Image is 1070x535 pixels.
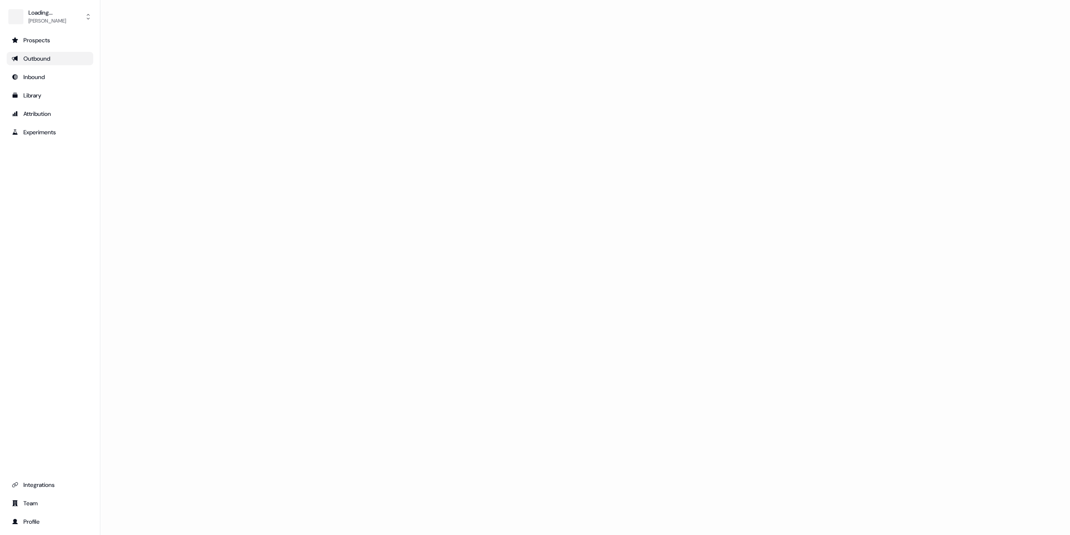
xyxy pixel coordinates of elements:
a: Go to Inbound [7,70,93,84]
div: Attribution [12,110,88,118]
div: [PERSON_NAME] [28,17,66,25]
a: Go to prospects [7,33,93,47]
div: Outbound [12,54,88,63]
div: Loading... [28,8,66,17]
div: Inbound [12,73,88,81]
div: Team [12,499,88,507]
a: Go to integrations [7,478,93,491]
a: Go to attribution [7,107,93,120]
div: Library [12,91,88,100]
a: Go to outbound experience [7,52,93,65]
a: Go to profile [7,515,93,528]
div: Prospects [12,36,88,44]
a: Go to experiments [7,125,93,139]
div: Profile [12,517,88,526]
a: Go to team [7,497,93,510]
div: Integrations [12,481,88,489]
div: Experiments [12,128,88,136]
a: Go to templates [7,89,93,102]
button: Loading...[PERSON_NAME] [7,7,93,27]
